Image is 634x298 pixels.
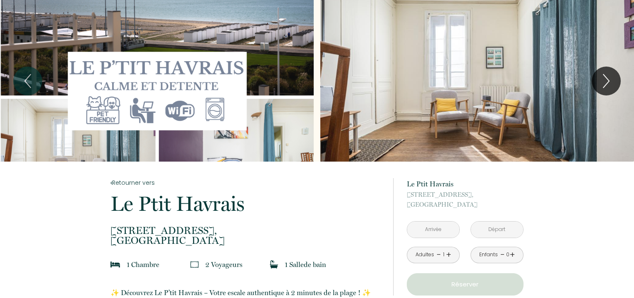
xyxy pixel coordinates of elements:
[471,222,523,238] input: Départ
[205,259,243,270] p: 2 Voyageur
[410,279,521,289] p: Réserver
[506,251,510,259] div: 0
[437,248,441,261] a: -
[110,178,382,187] a: Retourner vers
[110,193,382,214] p: Le Ptit Havrais
[510,248,515,261] a: +
[127,259,159,270] p: 1 Chambre
[240,260,243,269] span: s
[110,226,382,246] p: [GEOGRAPHIC_DATA]
[592,67,621,95] button: Next
[500,248,505,261] a: -
[407,273,524,296] button: Réserver
[479,251,498,259] div: Enfants
[415,251,434,259] div: Adultes
[442,251,446,259] div: 1
[407,222,459,238] input: Arrivée
[446,248,451,261] a: +
[190,260,199,269] img: guests
[13,67,42,95] button: Previous
[285,259,326,270] p: 1 Salle de bain
[407,178,524,190] p: Le Ptit Havrais
[407,190,524,200] span: [STREET_ADDRESS],
[407,190,524,210] p: [GEOGRAPHIC_DATA]
[110,226,382,236] span: [STREET_ADDRESS],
